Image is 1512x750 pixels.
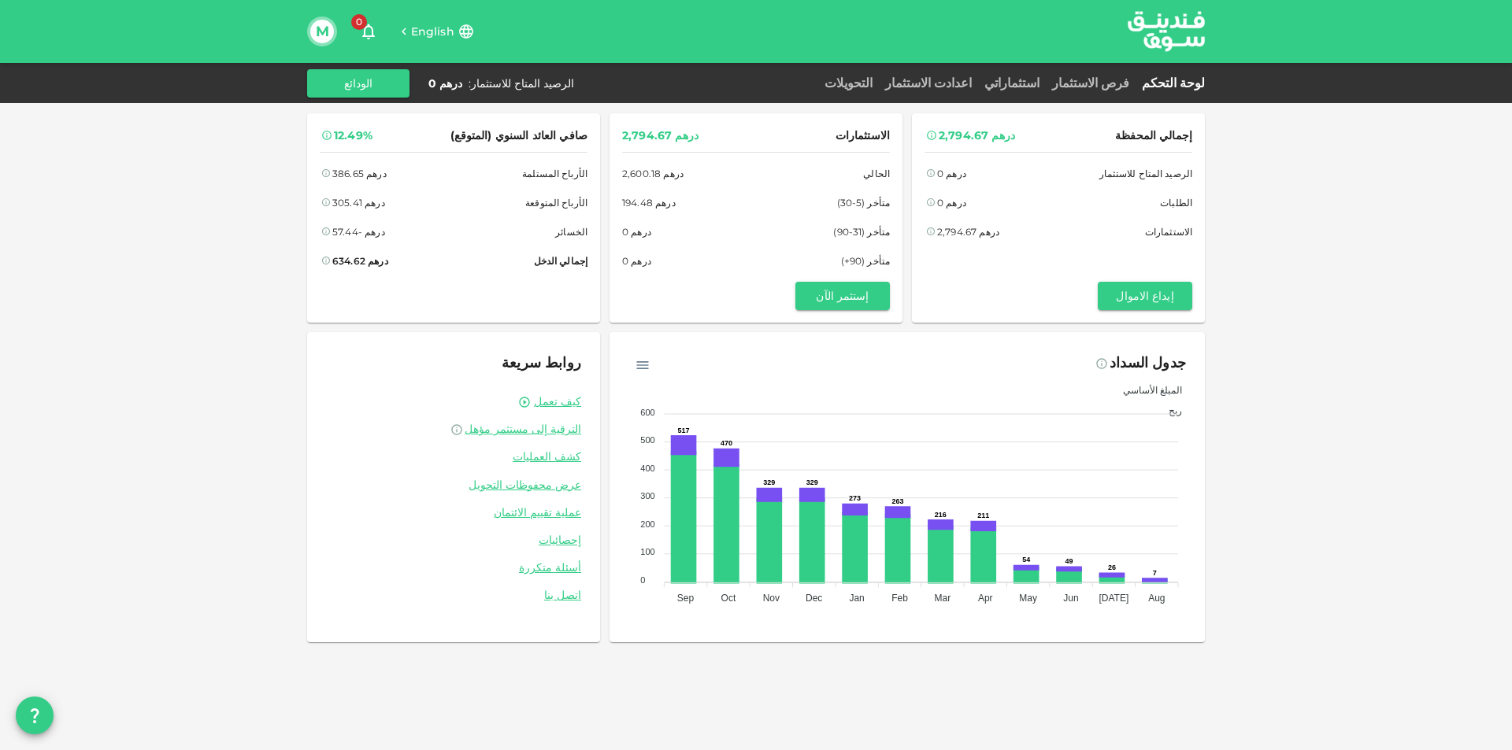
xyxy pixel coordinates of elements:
[891,593,908,604] tspan: Feb
[640,464,654,473] tspan: 400
[1098,282,1192,310] button: إيداع الاموال
[640,408,654,417] tspan: 600
[935,593,951,604] tspan: Mar
[326,588,581,603] a: اتصل بنا
[450,126,587,146] span: صافي العائد السنوي (المتوقع)
[411,24,454,39] span: English
[818,76,879,91] a: التحويلات
[640,491,654,501] tspan: 300
[1128,1,1205,61] a: logo
[1145,224,1192,240] span: الاستثمارات
[326,449,581,464] a: كشف العمليات
[1063,593,1078,604] tspan: Jun
[937,224,999,240] div: درهم 2,794.67
[465,422,581,436] span: الترقية إلى مستثمر مؤهل
[879,76,978,91] a: اعدادت الاستثمار
[833,224,890,240] span: متأخر (31-90)
[622,126,699,146] div: درهم 2,794.67
[1107,1,1225,61] img: logo
[555,224,587,240] span: الخسائر
[763,593,780,604] tspan: Nov
[534,394,581,409] a: كيف تعمل
[1115,126,1192,146] span: إجمالي المحفظة
[841,253,890,269] span: متأخر (90+)
[326,505,581,520] a: عملية تقييم الائتمان
[534,253,587,269] span: إجمالي الدخل
[332,224,385,240] div: درهم -57.44
[332,253,388,269] div: درهم 634.62
[334,126,372,146] div: 12.49%
[1111,384,1182,396] span: المبلغ الأساسي
[622,194,676,211] div: درهم 194.48
[622,224,651,240] div: درهم 0
[1136,76,1205,91] a: لوحة التحكم
[849,593,864,604] tspan: Jan
[806,593,822,604] tspan: Dec
[326,560,581,575] a: أسئلة متكررة
[622,165,684,182] div: درهم 2,600.18
[640,435,654,445] tspan: 500
[1099,593,1129,604] tspan: [DATE]
[721,593,736,604] tspan: Oct
[1099,165,1192,182] span: الرصيد المتاح للاستثمار
[525,194,587,211] span: الأرباح المتوقعة
[428,76,462,91] div: درهم 0
[677,593,695,604] tspan: Sep
[836,126,890,146] span: الاستثمارات
[469,76,574,91] div: الرصيد المتاح للاستثمار :
[326,533,581,548] a: إحصائيات
[622,253,651,269] div: درهم 0
[522,165,587,182] span: الأرباح المستلمة
[640,575,645,585] tspan: 0
[353,16,384,47] button: 0
[640,547,654,556] tspan: 100
[351,14,367,30] span: 0
[837,194,890,211] span: متأخر (5-30)
[1046,76,1136,91] a: فرص الاستثمار
[863,165,890,182] span: الحالي
[795,282,890,310] button: إستثمر الآن
[1148,593,1165,604] tspan: Aug
[326,422,581,437] a: الترقية إلى مستثمر مؤهل
[332,194,385,211] div: درهم 305.41
[16,696,54,734] button: question
[1160,194,1192,211] span: الطلبات
[307,69,409,98] button: الودائع
[978,76,1046,91] a: استثماراتي
[310,20,334,43] button: M
[1110,351,1186,376] div: جدول السداد
[978,593,993,604] tspan: Apr
[502,354,581,371] span: روابط سريعة
[332,165,387,182] div: درهم 386.65
[937,194,966,211] div: درهم 0
[1019,593,1037,604] tspan: May
[939,126,1015,146] div: درهم 2,794.67
[640,519,654,529] tspan: 200
[326,478,581,493] a: عرض محفوظات التحويل
[1157,405,1182,416] span: ربح
[937,165,966,182] div: درهم 0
